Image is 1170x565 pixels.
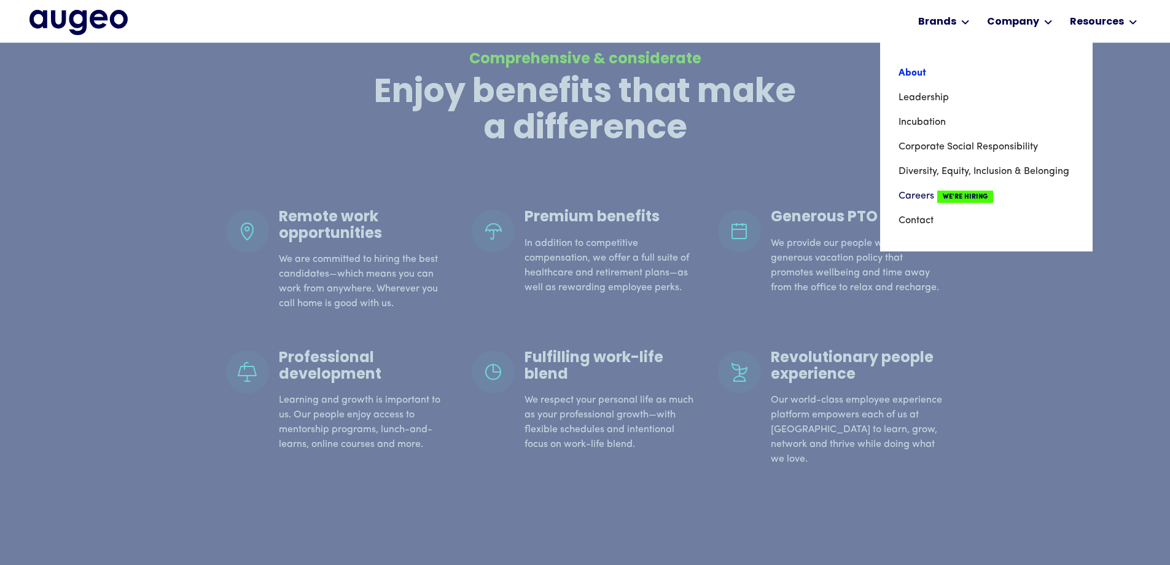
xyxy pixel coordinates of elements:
a: Diversity, Equity, Inclusion & Belonging [899,159,1074,184]
a: Leadership [899,85,1074,110]
a: Contact [899,208,1074,233]
span: We're Hiring [937,191,993,203]
a: Corporate Social Responsibility [899,135,1074,159]
a: About [899,61,1074,85]
div: Resources [1070,15,1124,30]
div: Brands [918,15,956,30]
img: Augeo's full logo in midnight blue. [29,10,128,34]
a: home [29,10,128,34]
a: CareersWe're Hiring [899,184,1074,208]
a: Incubation [899,110,1074,135]
div: Company [987,15,1039,30]
nav: Company [880,42,1093,251]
